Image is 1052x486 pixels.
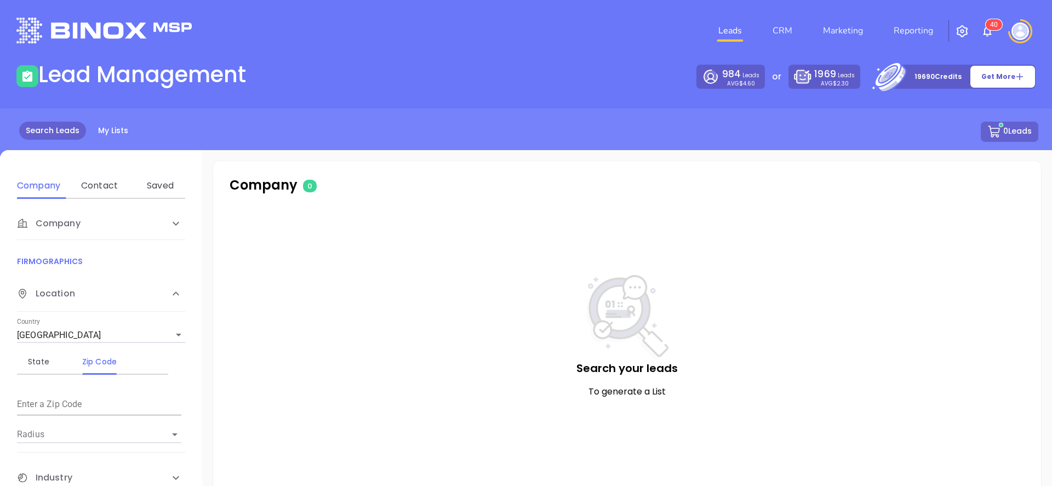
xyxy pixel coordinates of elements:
[230,175,500,195] p: Company
[16,18,192,43] img: logo
[167,427,182,442] button: Open
[986,19,1002,30] sup: 40
[17,287,75,300] span: Location
[19,122,86,140] a: Search Leads
[17,355,60,368] div: State
[38,61,246,88] h1: Lead Management
[17,319,40,325] label: Country
[981,25,994,38] img: iconNotification
[235,360,1019,376] p: Search your leads
[17,207,185,240] div: Company
[994,21,998,28] span: 0
[303,180,317,192] span: 0
[714,20,746,42] a: Leads
[772,70,781,83] p: or
[17,255,185,267] p: FIRMOGRAPHICS
[139,179,182,192] div: Saved
[970,65,1036,88] button: Get More
[819,20,867,42] a: Marketing
[814,67,854,81] p: Leads
[768,20,797,42] a: CRM
[17,276,185,312] div: Location
[956,25,969,38] img: iconSetting
[17,179,60,192] div: Company
[821,81,849,86] p: AVG
[739,79,755,88] span: $4.60
[722,67,741,81] span: 984
[586,275,668,360] img: NoSearch
[78,355,121,368] div: Zip Code
[981,122,1038,142] button: 0Leads
[889,20,937,42] a: Reporting
[814,67,836,81] span: 1969
[727,81,755,86] p: AVG
[833,79,849,88] span: $2.30
[235,385,1019,398] p: To generate a List
[914,71,962,82] p: 19690 Credits
[17,471,72,484] span: Industry
[92,122,135,140] a: My Lists
[1011,22,1029,40] img: user
[17,327,185,344] div: [GEOGRAPHIC_DATA]
[78,179,121,192] div: Contact
[17,217,81,230] span: Company
[990,21,994,28] span: 4
[722,67,759,81] p: Leads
